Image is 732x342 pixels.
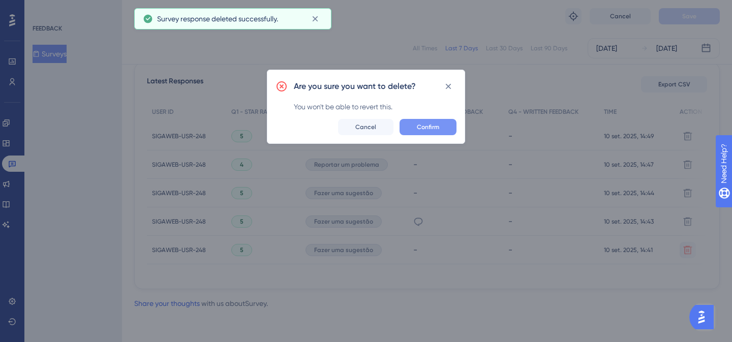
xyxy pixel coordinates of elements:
[417,123,439,131] span: Confirm
[294,101,456,113] div: You won't be able to revert this.
[294,80,416,92] h2: Are you sure you want to delete?
[355,123,376,131] span: Cancel
[157,13,278,25] span: Survey response deleted successfully.
[24,3,64,15] span: Need Help?
[689,302,720,332] iframe: UserGuiding AI Assistant Launcher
